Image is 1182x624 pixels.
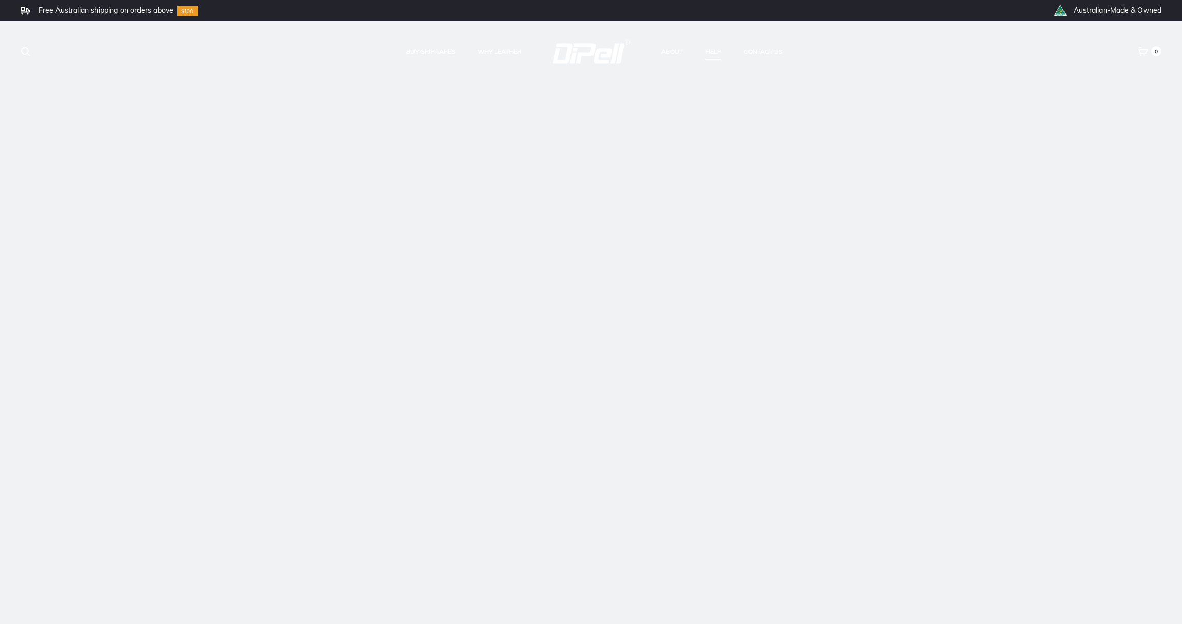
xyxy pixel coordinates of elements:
a: Help [705,45,721,59]
img: Frame.svg [21,7,30,15]
a: 0 [1138,47,1149,56]
a: Contact Us [744,45,782,59]
img: Group-10.svg [177,6,198,16]
li: Australian-Made & Owned [1074,6,1161,15]
img: th_right_icon2.png [1054,5,1067,16]
span: 0 [1151,46,1161,56]
a: Buy Grip Tapes [406,45,455,59]
a: About [661,45,683,59]
li: Free Australian shipping on orders above [38,6,173,15]
a: Why Leather [478,45,521,59]
img: DiPell [552,39,631,63]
